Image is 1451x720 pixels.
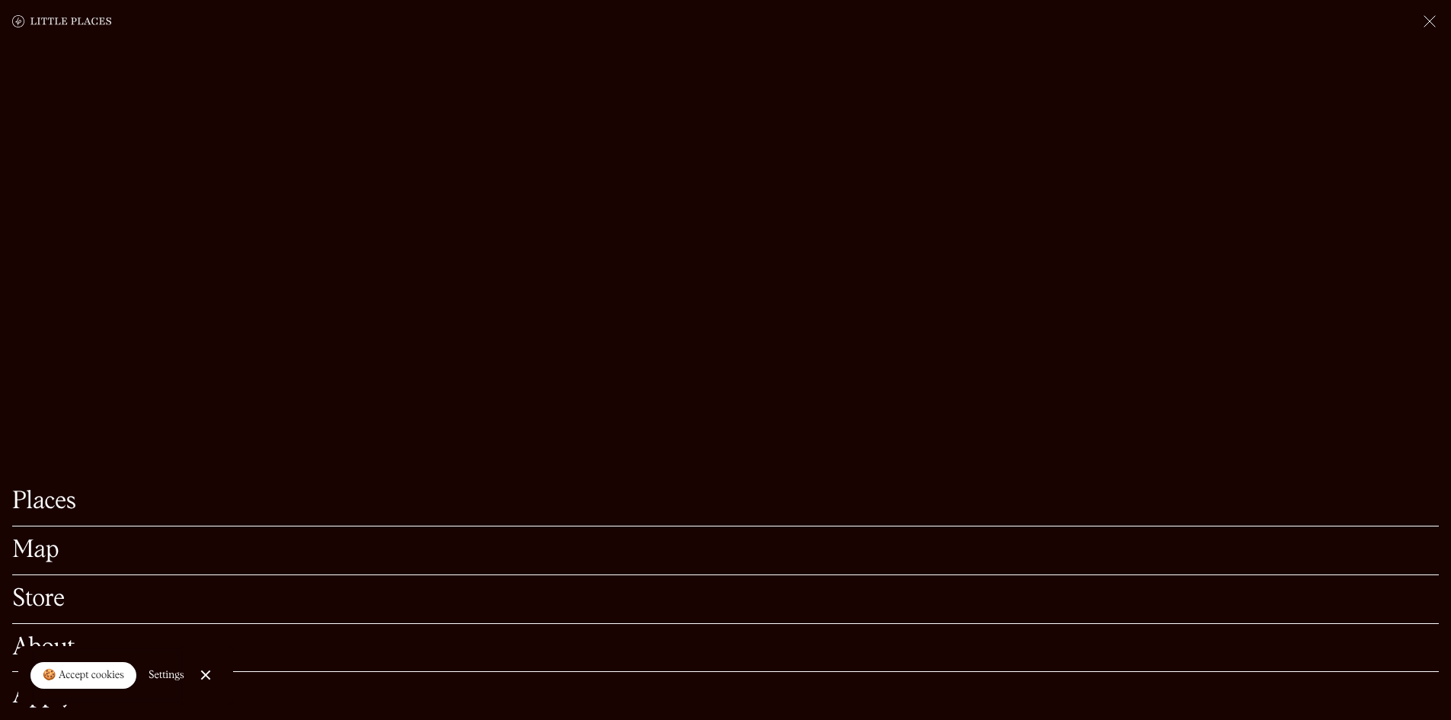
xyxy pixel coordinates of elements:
[30,662,136,690] a: 🍪 Accept cookies
[12,490,1439,514] a: Places
[12,539,1439,562] a: Map
[149,670,184,680] div: Settings
[149,658,184,693] a: Settings
[12,587,1439,611] a: Store
[205,675,206,676] div: Close Cookie Popup
[43,668,124,683] div: 🍪 Accept cookies
[12,636,1439,660] a: About
[12,684,1439,708] a: Apply
[190,660,221,690] a: Close Cookie Popup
